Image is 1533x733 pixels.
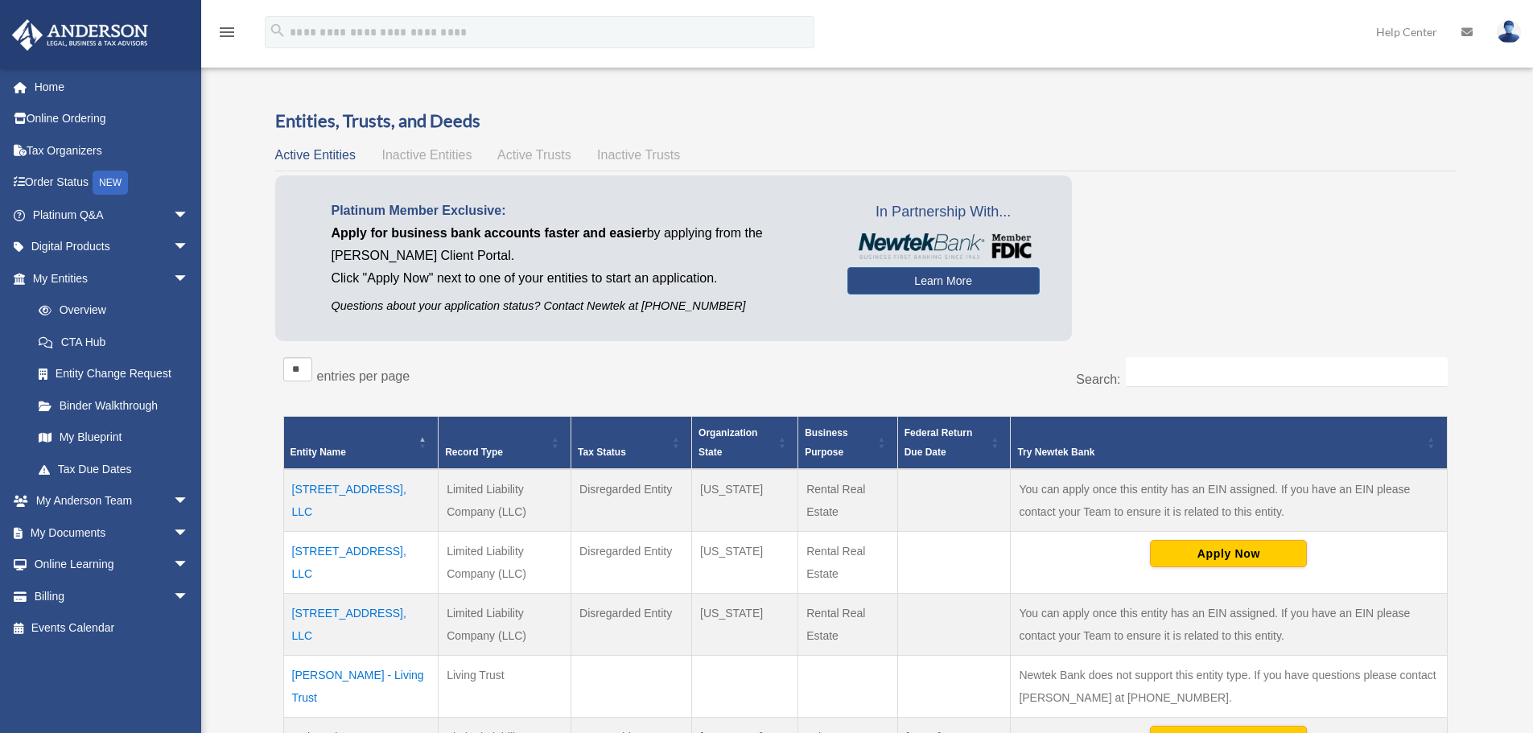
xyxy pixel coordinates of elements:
[7,19,153,51] img: Anderson Advisors Platinum Portal
[445,447,503,458] span: Record Type
[798,469,897,532] td: Rental Real Estate
[23,453,205,485] a: Tax Due Dates
[11,167,213,200] a: Order StatusNEW
[23,294,197,327] a: Overview
[11,485,213,517] a: My Anderson Teamarrow_drop_down
[11,71,213,103] a: Home
[692,594,798,656] td: [US_STATE]
[317,369,410,383] label: entries per page
[269,22,286,39] i: search
[905,427,973,458] span: Federal Return Due Date
[571,532,692,594] td: Disregarded Entity
[173,580,205,613] span: arrow_drop_down
[11,517,213,549] a: My Documentsarrow_drop_down
[439,656,571,718] td: Living Trust
[692,469,798,532] td: [US_STATE]
[855,233,1032,259] img: NewtekBankLogoSM.png
[173,231,205,264] span: arrow_drop_down
[798,532,897,594] td: Rental Real Estate
[23,422,205,454] a: My Blueprint
[173,485,205,518] span: arrow_drop_down
[173,517,205,550] span: arrow_drop_down
[439,532,571,594] td: Limited Liability Company (LLC)
[571,594,692,656] td: Disregarded Entity
[283,656,439,718] td: [PERSON_NAME] - Living Trust
[439,594,571,656] td: Limited Liability Company (LLC)
[291,447,346,458] span: Entity Name
[23,326,205,358] a: CTA Hub
[1497,20,1521,43] img: User Pic
[381,148,472,162] span: Inactive Entities
[275,148,356,162] span: Active Entities
[1011,594,1447,656] td: You can apply once this entity has an EIN assigned. If you have an EIN please contact your Team t...
[692,532,798,594] td: [US_STATE]
[283,417,439,470] th: Entity Name: Activate to invert sorting
[23,358,205,390] a: Entity Change Request
[283,532,439,594] td: [STREET_ADDRESS], LLC
[217,23,237,42] i: menu
[11,549,213,581] a: Online Learningarrow_drop_down
[11,103,213,135] a: Online Ordering
[798,417,897,470] th: Business Purpose: Activate to sort
[283,469,439,532] td: [STREET_ADDRESS], LLC
[332,226,647,240] span: Apply for business bank accounts faster and easier
[217,28,237,42] a: menu
[1011,417,1447,470] th: Try Newtek Bank : Activate to sort
[847,200,1040,225] span: In Partnership With...
[1150,540,1307,567] button: Apply Now
[11,580,213,612] a: Billingarrow_drop_down
[1011,469,1447,532] td: You can apply once this entity has an EIN assigned. If you have an EIN please contact your Team t...
[699,427,757,458] span: Organization State
[332,200,823,222] p: Platinum Member Exclusive:
[11,612,213,644] a: Events Calendar
[283,594,439,656] td: [STREET_ADDRESS], LLC
[93,171,128,195] div: NEW
[1076,373,1120,386] label: Search:
[897,417,1011,470] th: Federal Return Due Date: Activate to sort
[798,594,897,656] td: Rental Real Estate
[578,447,626,458] span: Tax Status
[275,109,1456,134] h3: Entities, Trusts, and Deeds
[11,231,213,263] a: Digital Productsarrow_drop_down
[11,199,213,231] a: Platinum Q&Aarrow_drop_down
[11,262,205,294] a: My Entitiesarrow_drop_down
[332,222,823,267] p: by applying from the [PERSON_NAME] Client Portal.
[805,427,847,458] span: Business Purpose
[439,417,571,470] th: Record Type: Activate to sort
[847,267,1040,294] a: Learn More
[439,469,571,532] td: Limited Liability Company (LLC)
[692,417,798,470] th: Organization State: Activate to sort
[571,417,692,470] th: Tax Status: Activate to sort
[497,148,571,162] span: Active Trusts
[332,296,823,316] p: Questions about your application status? Contact Newtek at [PHONE_NUMBER]
[173,199,205,232] span: arrow_drop_down
[1017,443,1422,462] div: Try Newtek Bank
[1011,656,1447,718] td: Newtek Bank does not support this entity type. If you have questions please contact [PERSON_NAME]...
[597,148,680,162] span: Inactive Trusts
[23,389,205,422] a: Binder Walkthrough
[571,469,692,532] td: Disregarded Entity
[173,549,205,582] span: arrow_drop_down
[11,134,213,167] a: Tax Organizers
[332,267,823,290] p: Click "Apply Now" next to one of your entities to start an application.
[173,262,205,295] span: arrow_drop_down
